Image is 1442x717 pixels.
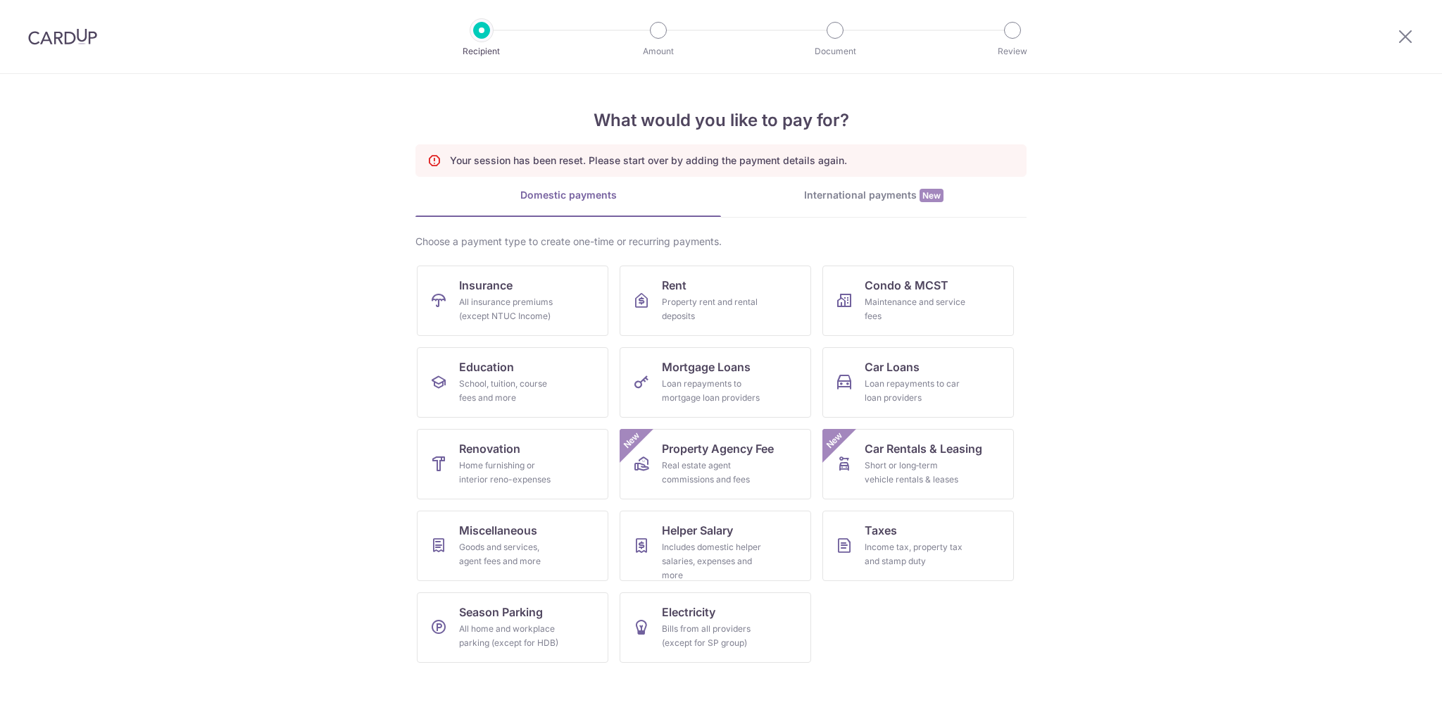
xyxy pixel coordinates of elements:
div: All home and workplace parking (except for HDB) [459,622,560,650]
span: Condo & MCST [865,277,948,294]
span: Taxes [865,522,897,539]
span: Car Loans [865,358,920,375]
a: Mortgage LoansLoan repayments to mortgage loan providers [620,347,811,418]
img: CardUp [28,28,97,45]
a: RentProperty rent and rental deposits [620,266,811,336]
div: Includes domestic helper salaries, expenses and more [662,540,763,582]
div: School, tuition, course fees and more [459,377,560,405]
div: Domestic payments [415,188,721,202]
span: New [823,429,846,452]
h4: What would you like to pay for? [415,108,1027,133]
div: Maintenance and service fees [865,295,966,323]
div: Property rent and rental deposits [662,295,763,323]
a: TaxesIncome tax, property tax and stamp duty [822,511,1014,581]
div: Loan repayments to mortgage loan providers [662,377,763,405]
div: Bills from all providers (except for SP group) [662,622,763,650]
p: Amount [606,44,710,58]
a: Property Agency FeeReal estate agent commissions and feesNew [620,429,811,499]
div: Real estate agent commissions and fees [662,459,763,487]
span: Car Rentals & Leasing [865,440,982,457]
span: Property Agency Fee [662,440,774,457]
a: Car Rentals & LeasingShort or long‑term vehicle rentals & leasesNew [822,429,1014,499]
div: Home furnishing or interior reno-expenses [459,459,560,487]
p: Document [783,44,887,58]
div: Goods and services, agent fees and more [459,540,560,568]
div: Choose a payment type to create one-time or recurring payments. [415,235,1027,249]
span: Electricity [662,604,715,621]
p: Your session has been reset. Please start over by adding the payment details again. [450,154,847,168]
a: ElectricityBills from all providers (except for SP group) [620,592,811,663]
a: EducationSchool, tuition, course fees and more [417,347,608,418]
span: Mortgage Loans [662,358,751,375]
span: Season Parking [459,604,543,621]
span: Insurance [459,277,513,294]
a: Car LoansLoan repayments to car loan providers [822,347,1014,418]
p: Recipient [430,44,534,58]
div: Loan repayments to car loan providers [865,377,966,405]
span: Education [459,358,514,375]
span: Helper Salary [662,522,733,539]
a: InsuranceAll insurance premiums (except NTUC Income) [417,266,608,336]
a: Helper SalaryIncludes domestic helper salaries, expenses and more [620,511,811,581]
a: Season ParkingAll home and workplace parking (except for HDB) [417,592,608,663]
span: New [620,429,644,452]
div: Income tax, property tax and stamp duty [865,540,966,568]
div: Short or long‑term vehicle rentals & leases [865,459,966,487]
iframe: Opens a widget where you can find more information [1352,675,1428,710]
a: RenovationHome furnishing or interior reno-expenses [417,429,608,499]
div: International payments [721,188,1027,203]
span: Renovation [459,440,520,457]
p: Review [960,44,1065,58]
span: Miscellaneous [459,522,537,539]
div: All insurance premiums (except NTUC Income) [459,295,560,323]
span: Rent [662,277,686,294]
a: Condo & MCSTMaintenance and service fees [822,266,1014,336]
span: New [920,189,943,202]
a: MiscellaneousGoods and services, agent fees and more [417,511,608,581]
